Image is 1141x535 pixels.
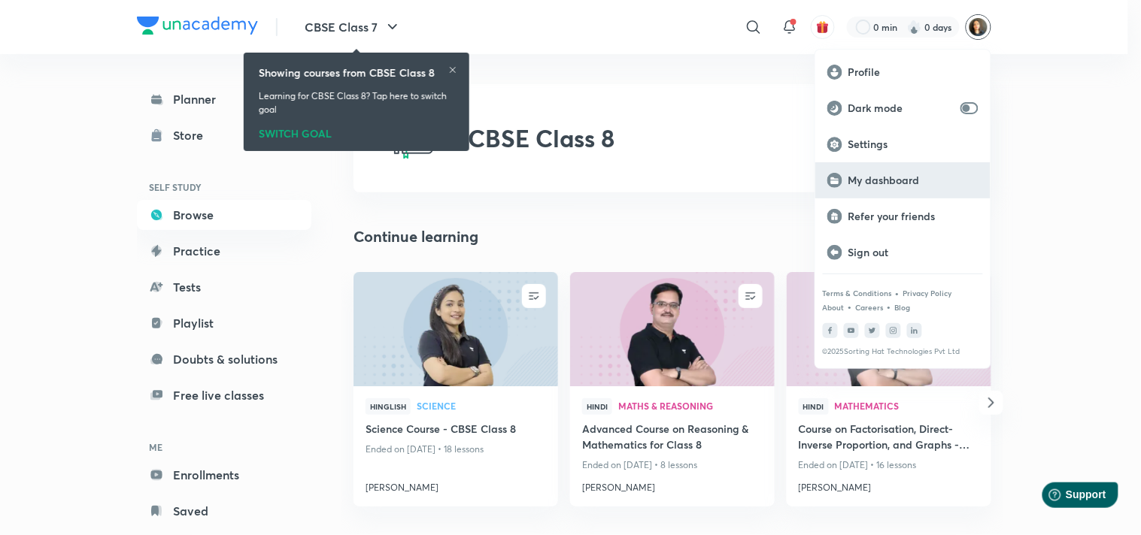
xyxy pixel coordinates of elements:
a: Refer your friends [815,198,991,234]
iframe: Help widget launcher [1007,476,1124,518]
p: Settings [848,138,979,151]
a: Profile [815,54,991,90]
p: © 2025 Sorting Hat Technologies Pvt Ltd [823,347,983,356]
a: Terms & Conditions [823,289,892,298]
div: • [887,300,892,313]
a: My dashboard [815,162,991,198]
a: Blog [895,303,911,312]
a: Privacy Policy [903,289,952,298]
p: Profile [848,65,979,79]
p: Refer your friends [848,210,979,223]
div: • [895,286,900,300]
div: • [848,300,853,313]
a: About [823,303,845,312]
p: Dark mode [848,101,954,115]
a: Careers [856,303,884,312]
p: Sign out [848,246,979,259]
a: Settings [815,126,991,162]
p: My dashboard [848,174,979,187]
